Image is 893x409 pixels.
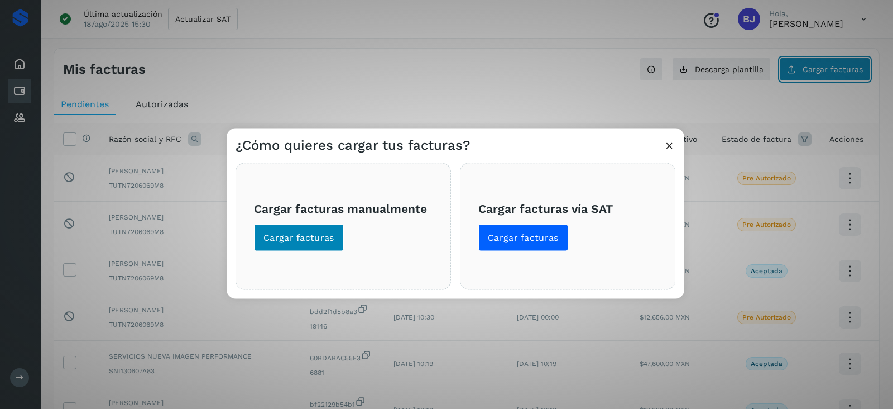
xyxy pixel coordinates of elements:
[254,225,344,251] button: Cargar facturas
[488,232,559,244] span: Cargar facturas
[254,201,433,215] h3: Cargar facturas manualmente
[478,225,568,251] button: Cargar facturas
[478,201,657,215] h3: Cargar facturas vía SAT
[263,232,334,244] span: Cargar facturas
[236,137,470,154] h3: ¿Cómo quieres cargar tus facturas?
